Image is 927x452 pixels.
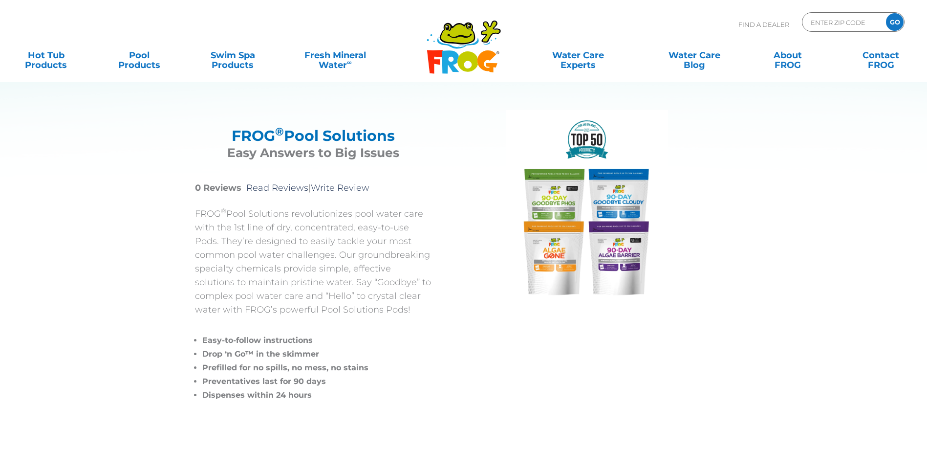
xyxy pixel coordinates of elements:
sup: ® [221,207,226,215]
h2: FROG Pool Solutions [207,127,420,144]
input: Zip Code Form [810,15,876,29]
sup: ® [275,125,284,138]
a: AboutFROG [751,45,824,65]
a: ContactFROG [844,45,917,65]
li: Prefilled for no spills, no mess, no stains [202,361,432,375]
a: Hot TubProducts [10,45,83,65]
a: Water CareBlog [658,45,731,65]
sup: ∞ [347,58,352,66]
a: Water CareExperts [519,45,637,65]
a: Read Reviews [246,182,308,193]
a: Fresh MineralWater∞ [290,45,381,65]
a: Write Review [311,182,369,193]
li: Dispenses within 24 hours [202,388,432,402]
a: Swim SpaProducts [196,45,269,65]
input: GO [886,13,904,31]
h3: Easy Answers to Big Issues [207,144,420,161]
li: Easy-to-follow instructions [202,334,432,347]
img: Collection of four FROG pool treatment products beneath a Pool and Spa News 2025 Top 50 Products ... [506,110,668,306]
li: Drop ‘n Go™ in the skimmer [202,347,432,361]
p: | [195,181,432,195]
p: FROG Pool Solutions revolutionizes pool water care with the 1st line of dry, concentrated, easy-t... [195,207,432,316]
p: Find A Dealer [738,12,789,37]
a: PoolProducts [103,45,176,65]
li: Preventatives last for 90 days [202,375,432,388]
strong: 0 Reviews [195,182,241,193]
